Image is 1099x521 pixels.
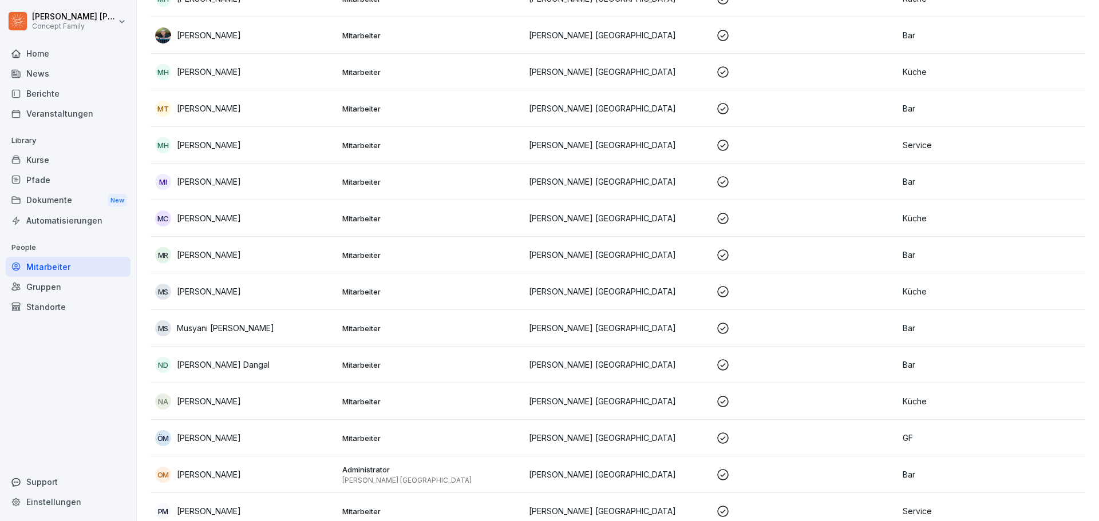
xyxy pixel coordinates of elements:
div: Dokumente [6,190,131,211]
div: PM [155,503,171,519]
p: [PERSON_NAME] [GEOGRAPHIC_DATA] [529,66,707,78]
a: Berichte [6,83,131,104]
p: Mitarbeiter [342,323,520,333]
img: ncq2gcfhcdm80001txpmse1c.png [155,27,171,43]
a: Standorte [6,297,131,317]
a: Automatisierungen [6,210,131,230]
p: [PERSON_NAME] [GEOGRAPHIC_DATA] [529,322,707,334]
p: Bar [903,468,1081,480]
p: [PERSON_NAME] [177,468,241,480]
p: [PERSON_NAME] [GEOGRAPHIC_DATA] [529,359,707,371]
p: [PERSON_NAME] [GEOGRAPHIC_DATA] [529,249,707,261]
p: Mitarbeiter [342,506,520,516]
p: [PERSON_NAME] [GEOGRAPHIC_DATA] [529,468,707,480]
p: [PERSON_NAME] [177,505,241,517]
p: Library [6,132,131,150]
p: [PERSON_NAME] [177,395,241,407]
p: Mitarbeiter [342,250,520,260]
p: [PERSON_NAME] [GEOGRAPHIC_DATA] [529,139,707,151]
p: Mitarbeiter [342,140,520,150]
p: [PERSON_NAME] [GEOGRAPHIC_DATA] [529,176,707,188]
p: Concept Family [32,22,116,30]
a: Home [6,43,131,63]
div: ÖM [155,430,171,446]
p: Bar [903,359,1081,371]
div: New [108,194,127,207]
p: [PERSON_NAME] [177,249,241,261]
div: MI [155,174,171,190]
div: MH [155,64,171,80]
a: Gruppen [6,277,131,297]
p: [PERSON_NAME] Dangal [177,359,270,371]
p: [PERSON_NAME] [GEOGRAPHIC_DATA] [529,432,707,444]
div: MS [155,284,171,300]
p: Küche [903,212,1081,224]
div: MC [155,210,171,226]
a: Einstellungen [6,492,131,512]
div: MS [155,320,171,336]
p: [PERSON_NAME] [177,29,241,41]
p: Administrator [342,464,520,475]
p: [PERSON_NAME] [GEOGRAPHIC_DATA] [529,212,707,224]
div: Support [6,472,131,492]
a: Veranstaltungen [6,104,131,124]
p: Bar [903,322,1081,334]
p: Küche [903,66,1081,78]
div: ND [155,357,171,373]
p: Mitarbeiter [342,213,520,224]
p: Musyani [PERSON_NAME] [177,322,274,334]
p: [PERSON_NAME] [177,102,241,114]
div: NA [155,393,171,409]
p: [PERSON_NAME] [GEOGRAPHIC_DATA] [529,395,707,407]
p: Mitarbeiter [342,396,520,407]
p: [PERSON_NAME] [GEOGRAPHIC_DATA] [529,285,707,297]
a: Mitarbeiter [6,257,131,277]
p: Mitarbeiter [342,287,520,297]
p: [PERSON_NAME] [GEOGRAPHIC_DATA] [342,476,520,485]
p: Bar [903,29,1081,41]
p: Mitarbeiter [342,30,520,41]
a: Pfade [6,170,131,190]
div: MH [155,137,171,153]
p: [PERSON_NAME] [177,212,241,224]
p: Mitarbeiter [342,177,520,187]
p: [PERSON_NAME] [177,139,241,151]
p: [PERSON_NAME] [GEOGRAPHIC_DATA] [529,505,707,517]
p: [PERSON_NAME] [PERSON_NAME] [32,12,116,22]
p: Mitarbeiter [342,67,520,77]
p: [PERSON_NAME] [177,66,241,78]
p: Bar [903,249,1081,261]
p: [PERSON_NAME] [GEOGRAPHIC_DATA] [529,102,707,114]
p: People [6,238,131,257]
p: Bar [903,102,1081,114]
p: [PERSON_NAME] [177,176,241,188]
p: [PERSON_NAME] [GEOGRAPHIC_DATA] [529,29,707,41]
p: Küche [903,395,1081,407]
p: Service [903,139,1081,151]
div: MR [155,247,171,263]
div: MT [155,101,171,117]
a: News [6,63,131,83]
p: Mitarbeiter [342,433,520,443]
p: Mitarbeiter [342,360,520,370]
a: DokumenteNew [6,190,131,211]
p: Küche [903,285,1081,297]
div: OM [155,467,171,483]
p: [PERSON_NAME] [177,432,241,444]
p: GF [903,432,1081,444]
p: Bar [903,176,1081,188]
p: Mitarbeiter [342,104,520,114]
p: [PERSON_NAME] [177,285,241,297]
a: Kurse [6,150,131,170]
